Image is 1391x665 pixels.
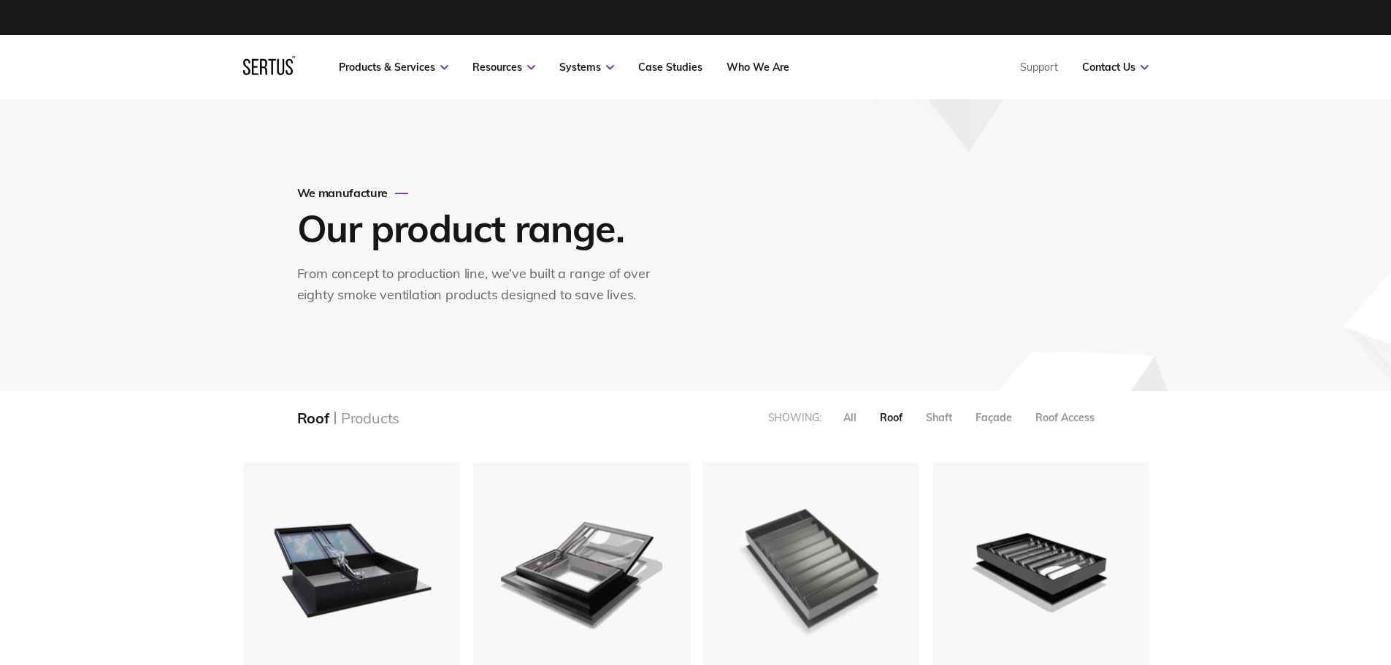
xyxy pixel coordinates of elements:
a: Case Studies [638,61,702,74]
div: We manufacture [297,185,666,200]
div: From concept to production line, we’ve built a range of over eighty smoke ventilation products de... [297,264,666,306]
a: Systems [559,61,614,74]
div: Roof Access [1035,411,1095,424]
div: Shaft [926,411,952,424]
a: Who We Are [727,61,789,74]
h1: Our product range. [297,204,662,252]
div: Roof [297,409,329,427]
a: Resources [472,61,535,74]
a: Support [1020,61,1058,74]
div: Showing: [768,411,821,424]
div: Roof [880,411,903,424]
a: Contact Us [1082,61,1149,74]
div: All [843,411,857,424]
div: Façade [976,411,1012,424]
iframe: Chat Widget [1128,496,1391,665]
a: Products & Services [339,61,448,74]
div: Products [341,409,399,427]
